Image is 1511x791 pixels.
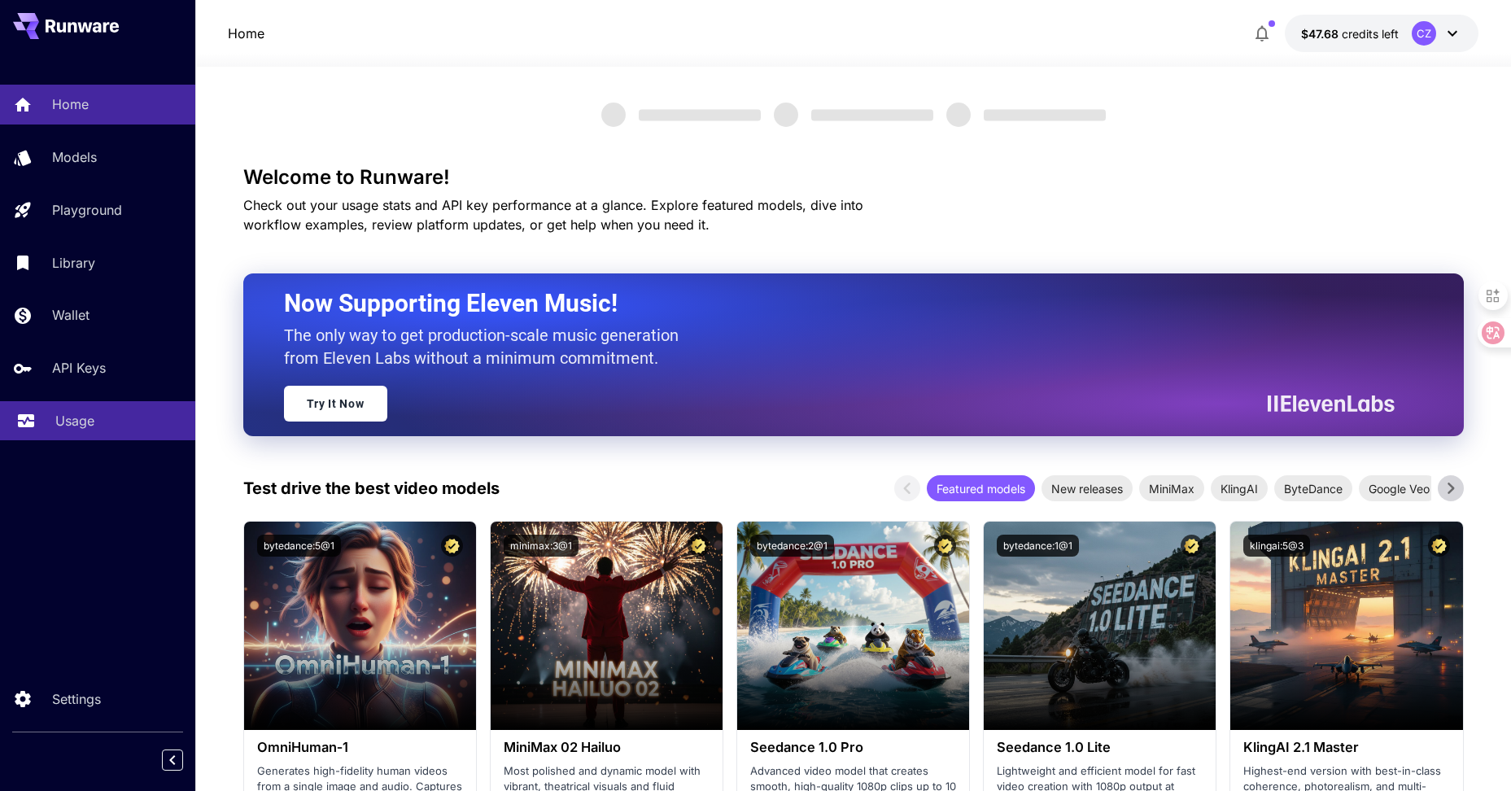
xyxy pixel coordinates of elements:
[750,740,956,755] h3: Seedance 1.0 Pro
[1042,480,1133,497] span: New releases
[441,535,463,557] button: Certified Model – Vetted for best performance and includes a commercial license.
[52,358,106,378] p: API Keys
[1301,27,1342,41] span: $47.68
[997,740,1203,755] h3: Seedance 1.0 Lite
[1412,21,1436,46] div: CZ
[244,522,476,730] img: alt
[1230,522,1462,730] img: alt
[1274,475,1352,501] div: ByteDance
[934,535,956,557] button: Certified Model – Vetted for best performance and includes a commercial license.
[52,305,90,325] p: Wallet
[1243,740,1449,755] h3: KlingAI 2.1 Master
[737,522,969,730] img: alt
[1359,480,1439,497] span: Google Veo
[1139,480,1204,497] span: MiniMax
[504,535,579,557] button: minimax:3@1
[162,749,183,771] button: Collapse sidebar
[688,535,710,557] button: Certified Model – Vetted for best performance and includes a commercial license.
[228,24,264,43] nav: breadcrumb
[55,411,94,430] p: Usage
[491,522,723,730] img: alt
[284,324,691,369] p: The only way to get production-scale music generation from Eleven Labs without a minimum commitment.
[504,740,710,755] h3: MiniMax 02 Hailuo
[52,689,101,709] p: Settings
[52,94,89,114] p: Home
[257,535,341,557] button: bytedance:5@1
[1285,15,1478,52] button: $47.6808CZ
[52,200,122,220] p: Playground
[1181,535,1203,557] button: Certified Model – Vetted for best performance and includes a commercial license.
[927,480,1035,497] span: Featured models
[257,740,463,755] h3: OmniHuman‑1
[284,386,387,422] a: Try It Now
[1139,475,1204,501] div: MiniMax
[984,522,1216,730] img: alt
[1301,25,1399,42] div: $47.6808
[52,147,97,167] p: Models
[174,745,195,775] div: Collapse sidebar
[927,475,1035,501] div: Featured models
[243,476,500,500] p: Test drive the best video models
[1243,535,1310,557] button: klingai:5@3
[243,197,863,233] span: Check out your usage stats and API key performance at a glance. Explore featured models, dive int...
[1342,27,1399,41] span: credits left
[1042,475,1133,501] div: New releases
[52,253,95,273] p: Library
[1274,480,1352,497] span: ByteDance
[228,24,264,43] a: Home
[750,535,834,557] button: bytedance:2@1
[1359,475,1439,501] div: Google Veo
[1428,535,1450,557] button: Certified Model – Vetted for best performance and includes a commercial license.
[997,535,1079,557] button: bytedance:1@1
[243,166,1464,189] h3: Welcome to Runware!
[1211,475,1268,501] div: KlingAI
[1211,480,1268,497] span: KlingAI
[284,288,1382,319] h2: Now Supporting Eleven Music!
